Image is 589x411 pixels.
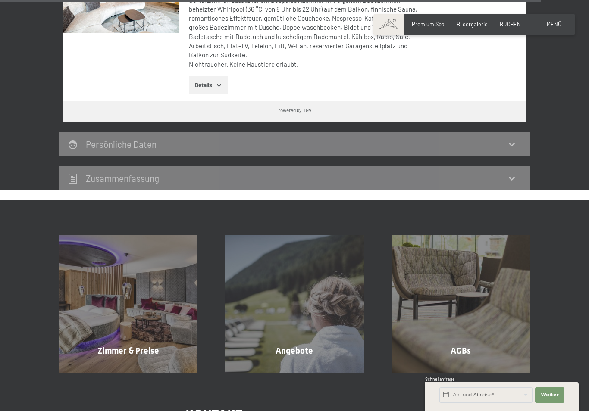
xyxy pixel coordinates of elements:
[276,346,313,356] span: Angebote
[535,387,564,403] button: Weiter
[547,21,561,28] span: Menü
[412,21,445,28] a: Premium Spa
[86,173,159,184] h2: Zusammen­fassung
[189,76,228,95] button: Details
[457,21,488,28] a: Bildergalerie
[378,235,544,373] a: Buchung AGBs
[425,377,455,382] span: Schnellanfrage
[451,346,471,356] span: AGBs
[45,235,211,373] a: Buchung Zimmer & Preise
[211,235,377,373] a: Buchung Angebote
[97,346,159,356] span: Zimmer & Preise
[500,21,521,28] a: BUCHEN
[541,392,559,399] span: Weiter
[86,139,157,149] h2: Persönliche Daten
[277,106,312,113] div: Powered by HGV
